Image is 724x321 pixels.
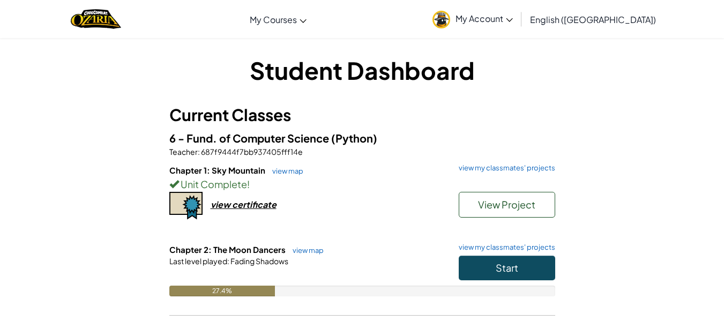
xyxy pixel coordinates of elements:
a: Ozaria by CodeCombat logo [71,8,121,30]
span: 687f9444f7bb937405fff14e [200,147,303,156]
span: Chapter 1: Sky Mountain [169,165,267,175]
a: My Courses [244,5,312,34]
div: 27.4% [169,286,275,296]
span: My Account [456,13,513,24]
a: view map [267,167,303,175]
a: view map [287,246,324,255]
span: Unit Complete [179,178,247,190]
div: view certificate [211,199,277,210]
h1: Student Dashboard [169,54,555,87]
span: Fading Shadows [229,256,288,266]
a: view my classmates' projects [453,244,555,251]
span: Start [496,262,518,274]
img: Home [71,8,121,30]
span: (Python) [331,131,377,145]
span: ! [247,178,250,190]
img: avatar [432,11,450,28]
span: Teacher [169,147,198,156]
a: view my classmates' projects [453,165,555,171]
span: English ([GEOGRAPHIC_DATA]) [530,14,656,25]
a: view certificate [169,199,277,210]
span: : [198,147,200,156]
button: View Project [459,192,555,218]
span: Last level played [169,256,227,266]
a: English ([GEOGRAPHIC_DATA]) [525,5,661,34]
span: : [227,256,229,266]
img: certificate-icon.png [169,192,203,220]
span: My Courses [250,14,297,25]
span: Chapter 2: The Moon Dancers [169,244,287,255]
h3: Current Classes [169,103,555,127]
a: My Account [427,2,518,36]
button: Start [459,256,555,280]
span: 6 - Fund. of Computer Science [169,131,331,145]
span: View Project [478,198,535,211]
